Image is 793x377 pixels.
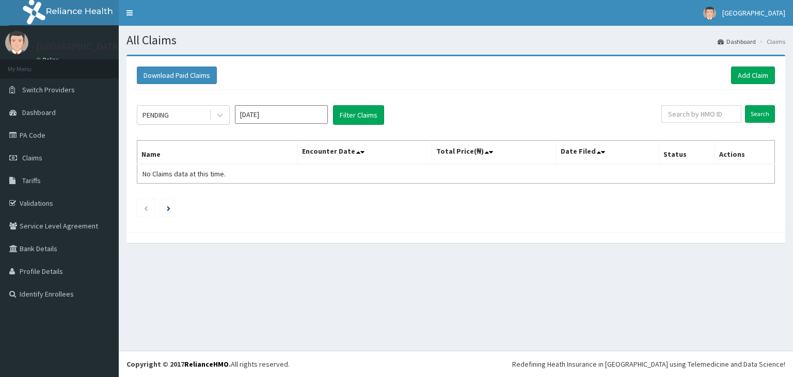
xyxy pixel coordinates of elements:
span: Tariffs [22,176,41,185]
th: Actions [715,141,774,165]
p: [GEOGRAPHIC_DATA] [36,42,121,51]
a: Dashboard [718,37,756,46]
h1: All Claims [126,34,785,47]
span: [GEOGRAPHIC_DATA] [722,8,785,18]
a: Next page [167,203,170,212]
span: Dashboard [22,108,56,117]
div: PENDING [142,110,169,120]
a: RelianceHMO [184,359,229,369]
input: Search [745,105,775,123]
th: Name [137,141,298,165]
footer: All rights reserved. [119,351,793,377]
img: User Image [703,7,716,20]
input: Select Month and Year [235,105,328,124]
span: No Claims data at this time. [142,169,226,178]
a: Online [36,56,61,63]
button: Filter Claims [333,105,384,125]
span: Switch Providers [22,85,75,94]
th: Encounter Date [298,141,432,165]
a: Previous page [144,203,148,212]
strong: Copyright © 2017 . [126,359,231,369]
img: User Image [5,31,28,54]
span: Claims [22,153,42,162]
li: Claims [757,37,785,46]
input: Search by HMO ID [661,105,741,123]
button: Download Paid Claims [137,67,217,84]
th: Date Filed [557,141,659,165]
div: Redefining Heath Insurance in [GEOGRAPHIC_DATA] using Telemedicine and Data Science! [512,359,785,369]
th: Status [659,141,715,165]
a: Add Claim [731,67,775,84]
th: Total Price(₦) [432,141,557,165]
